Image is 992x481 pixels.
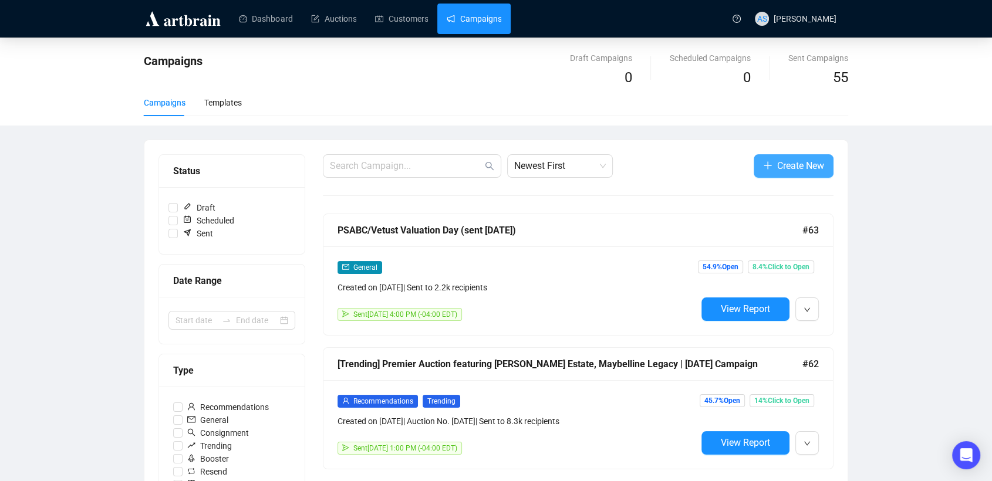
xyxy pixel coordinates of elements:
a: Auctions [311,4,356,34]
span: Recommendations [183,401,274,414]
span: down [804,440,811,447]
a: Dashboard [239,4,292,34]
span: Booster [183,452,234,465]
span: user [187,402,195,411]
span: 54.9% Open [698,260,743,273]
span: Sent [DATE] 1:00 PM (-04:00 EDT) [353,444,457,452]
div: Draft Campaigns [570,52,632,65]
span: Trending [423,395,460,408]
span: Resend [183,465,232,478]
span: #62 [802,357,819,371]
input: End date [236,314,278,327]
span: Campaigns [144,54,203,68]
span: Trending [183,439,237,452]
span: question-circle [733,15,741,23]
span: Draft [178,201,220,214]
span: send [342,444,349,451]
span: swap-right [222,316,231,325]
div: Open Intercom Messenger [952,441,980,469]
input: Search Campaign... [330,159,482,173]
span: Scheduled [178,214,239,227]
span: retweet [187,467,195,475]
div: Templates [204,96,242,109]
span: Create New [777,158,824,173]
span: General [183,414,233,426]
span: 55 [833,69,848,86]
span: down [804,306,811,313]
span: Consignment [183,426,254,439]
span: 14% Click to Open [750,394,814,407]
span: Sent [DATE] 4:00 PM (-04:00 EDT) [353,310,457,319]
div: [Trending] Premier Auction featuring [PERSON_NAME] Estate, Maybelline Legacy | [DATE] Campaign [338,357,802,371]
a: [Trending] Premier Auction featuring [PERSON_NAME] Estate, Maybelline Legacy | [DATE] Campaign#62... [323,347,834,469]
span: search [187,428,195,436]
div: Status [173,164,291,178]
div: PSABC/Vetust Valuation Day (sent [DATE]) [338,223,802,238]
span: 0 [625,69,632,86]
a: PSABC/Vetust Valuation Day (sent [DATE])#63mailGeneralCreated on [DATE]| Sent to 2.2k recipientss... [323,214,834,336]
span: to [222,316,231,325]
span: plus [763,161,772,170]
div: Scheduled Campaigns [670,52,751,65]
span: send [342,310,349,317]
input: Start date [176,314,217,327]
span: #63 [802,223,819,238]
img: logo [144,9,222,28]
span: Newest First [514,155,606,177]
span: search [485,161,494,171]
div: Created on [DATE] | Sent to 2.2k recipients [338,281,697,294]
span: View Report [721,437,770,448]
span: View Report [721,303,770,314]
span: [PERSON_NAME] [774,14,836,23]
span: 45.7% Open [700,394,745,407]
div: Date Range [173,273,291,288]
span: AS [757,12,767,25]
div: Sent Campaigns [788,52,848,65]
a: Campaigns [447,4,501,34]
span: Recommendations [353,397,413,405]
span: mail [187,415,195,424]
span: 0 [743,69,751,86]
button: View Report [701,431,789,455]
div: Created on [DATE] | Auction No. [DATE] | Sent to 8.3k recipients [338,415,697,428]
a: Customers [375,4,428,34]
div: Type [173,363,291,378]
span: Sent [178,227,218,240]
div: Campaigns [144,96,185,109]
span: General [353,263,377,272]
span: rocket [187,454,195,462]
span: rise [187,441,195,449]
span: 8.4% Click to Open [748,260,814,273]
button: View Report [701,297,789,321]
span: user [342,397,349,404]
span: mail [342,263,349,270]
button: Create New [754,154,834,178]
